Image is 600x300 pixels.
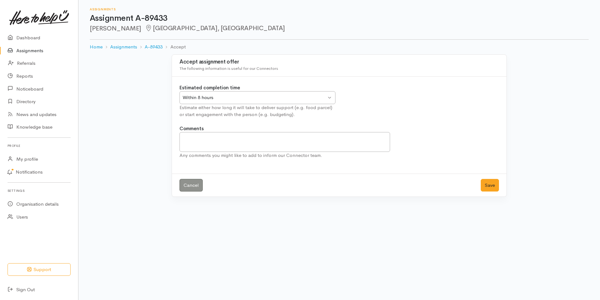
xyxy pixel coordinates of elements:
[8,263,71,276] button: Support
[145,43,163,51] a: A-89433
[110,43,137,51] a: Assignments
[179,152,390,159] div: Any comments you might like to add to inform our Connector team.
[179,125,204,132] label: Comments
[179,59,499,65] h3: Accept assignment offer
[8,186,71,195] h6: Settings
[163,43,185,51] li: Accept
[179,104,335,118] div: Estimate either how long it will take to deliver support (e.g. food parcel) or start engagement w...
[90,25,589,32] h2: [PERSON_NAME]
[90,14,589,23] h1: Assignment A-89433
[179,179,203,192] a: Cancel
[90,40,589,54] nav: breadcrumb
[179,66,278,71] span: The following information is useful for our Connectors
[90,43,103,51] a: Home
[8,142,71,150] h6: Profile
[183,94,326,101] div: Within 8 hours
[90,8,589,11] h6: Assignments
[179,84,240,92] label: Estimated completion time
[481,179,499,192] button: Save
[145,24,285,32] span: [GEOGRAPHIC_DATA], [GEOGRAPHIC_DATA]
